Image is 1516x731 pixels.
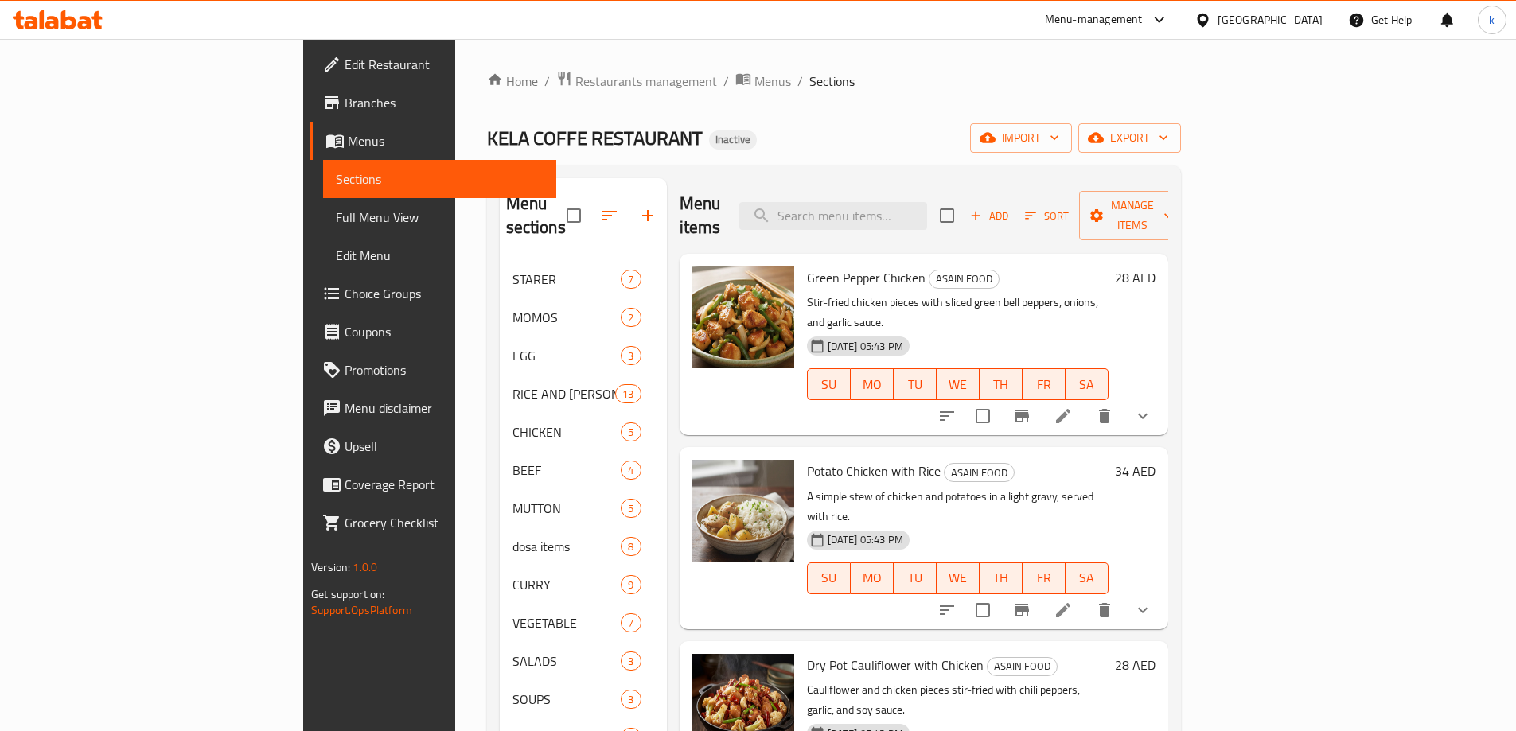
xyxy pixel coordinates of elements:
div: items [621,461,641,480]
span: 9 [622,577,640,593]
span: KELA COFFE RESTAURANT [487,120,703,156]
span: Full Menu View [336,208,544,227]
span: FR [1029,373,1059,396]
div: items [621,422,641,441]
span: EGG [512,346,622,365]
span: CHICKEN [512,422,622,441]
input: search [739,202,927,230]
a: Coverage Report [310,465,556,504]
button: FR [1023,368,1066,400]
button: TU [894,368,937,400]
span: 2 [622,310,640,325]
button: import [970,123,1072,153]
div: ASAIN FOOD [929,270,1000,289]
button: sort-choices [928,591,966,629]
span: Potato Chicken with Rice [807,459,941,483]
span: SU [814,373,844,396]
div: Menu-management [1045,10,1143,29]
svg: Show Choices [1133,601,1152,620]
div: RICE AND [PERSON_NAME]13 [500,375,667,413]
span: Select all sections [557,199,590,232]
img: Potato Chicken with Rice [692,460,794,562]
span: 7 [622,272,640,287]
div: EGG3 [500,336,667,375]
a: Branches [310,84,556,122]
a: Support.OpsPlatform [311,600,412,620]
button: MO [851,562,894,594]
button: Branch-specific-item [1003,397,1041,435]
span: ASAIN FOOD [929,270,999,288]
span: STARER [512,270,622,289]
div: CURRY9 [500,566,667,604]
span: Get support on: [311,584,384,605]
div: items [615,384,641,403]
span: Sort items [1015,204,1079,228]
div: MOMOS2 [500,298,667,336]
span: Inactive [709,133,757,146]
span: VEGETABLE [512,613,622,632]
a: Upsell [310,427,556,465]
span: FR [1029,566,1059,589]
span: 13 [616,387,640,402]
span: RICE AND [PERSON_NAME] [512,384,616,403]
span: Select section [930,199,964,232]
span: Version: [311,557,350,577]
span: ASAIN FOOD [945,464,1014,482]
span: Manage items [1092,196,1173,235]
div: items [621,690,641,709]
span: export [1091,128,1168,148]
h6: 28 AED [1115,266,1156,289]
span: MO [857,566,887,589]
span: Sections [809,72,855,91]
span: import [983,128,1059,148]
span: Menu disclaimer [345,399,544,418]
span: Branches [345,93,544,112]
div: items [621,575,641,594]
button: SA [1066,562,1109,594]
div: STARER7 [500,260,667,298]
button: Add [964,204,1015,228]
span: MUTTON [512,499,622,518]
button: export [1078,123,1181,153]
span: Select to update [966,399,1000,433]
span: BEEF [512,461,622,480]
button: show more [1124,397,1162,435]
a: Restaurants management [556,71,717,91]
a: Promotions [310,351,556,389]
span: [DATE] 05:43 PM [821,339,910,354]
a: Edit Menu [323,236,556,274]
p: Cauliflower and chicken pieces stir-fried with chili peppers, garlic, and soy sauce. [807,680,1109,720]
span: MOMOS [512,308,622,327]
span: 3 [622,654,640,669]
div: items [621,270,641,289]
span: Menus [754,72,791,91]
span: 5 [622,501,640,516]
span: 7 [622,616,640,631]
span: Sort sections [590,196,629,235]
div: Inactive [709,130,757,150]
button: Branch-specific-item [1003,591,1041,629]
h2: Menu items [680,192,721,239]
button: MO [851,368,894,400]
span: Add item [964,204,1015,228]
div: ASAIN FOOD [944,463,1015,482]
span: Restaurants management [575,72,717,91]
span: 5 [622,425,640,440]
span: Coverage Report [345,475,544,494]
span: TU [900,373,930,396]
span: Edit Restaurant [345,55,544,74]
span: Sections [336,169,544,189]
span: TU [900,566,930,589]
div: BEEF4 [500,451,667,489]
div: items [621,537,641,556]
span: WE [943,373,973,396]
p: A simple stew of chicken and potatoes in a light gravy, served with rice. [807,487,1109,527]
li: / [723,72,729,91]
span: Dry Pot Cauliflower with Chicken [807,653,984,677]
a: Edit menu item [1054,601,1073,620]
a: Sections [323,160,556,198]
span: Grocery Checklist [345,513,544,532]
li: / [797,72,803,91]
div: items [621,651,641,671]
